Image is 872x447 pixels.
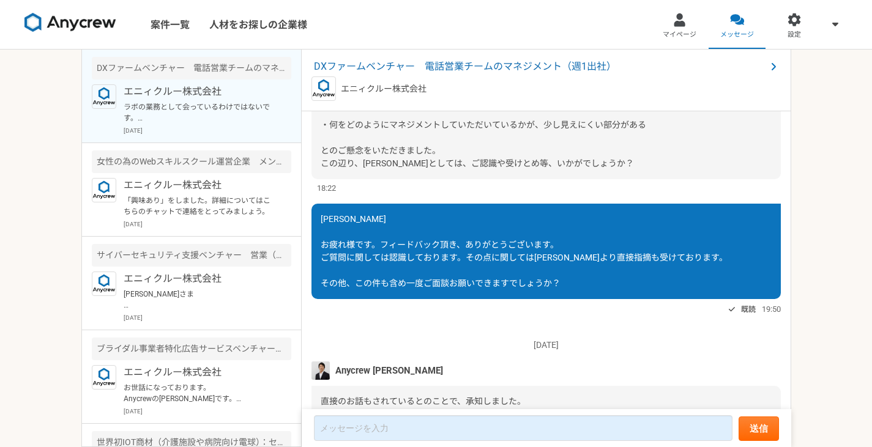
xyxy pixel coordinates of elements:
[321,4,766,168] span: [PERSON_NAME]様、2ヶ月程度の稼働となりますが、ご状況、いかがでしょうか？ 本日、[PERSON_NAME]と別件の面談でお話した際に、ご状況について確認したところ、 ・数字でのコミ...
[124,195,275,217] p: 「興味あり」をしました。詳細についてはこちらのチャットで連絡をとってみましょう。
[311,339,781,352] p: [DATE]
[124,382,275,404] p: お世話になっております。 Anycrewの[PERSON_NAME]です。 ご経歴を拝見させていただき、お声がけさせていただきました。 こちらの案件の応募はいかがでしょうか？ 必須スキル面をご確...
[124,178,275,193] p: エニィクルー株式会社
[720,30,754,40] span: メッセージ
[311,76,336,101] img: logo_text_blue_01.png
[124,102,275,124] p: ラボの業務として会っているわけではないです。 あくまでプライベートでお会いしており、そのついでにラボ業務の打ち合わせなども実施しております。
[317,182,336,194] span: 18:22
[741,302,756,317] span: 既読
[739,416,779,441] button: 送信
[341,83,427,95] p: エニィクルー株式会社
[311,361,330,380] img: MHYT8150_2.jpg
[663,30,696,40] span: マイページ
[314,59,766,74] span: DXファームベンチャー 電話営業チームのマネジメント（週1出社）
[788,30,801,40] span: 設定
[124,289,275,311] p: [PERSON_NAME]さま ご確認ありがとうございます。 ぜひ、また別件でご相談できればと思いますので、引き続き、よろしくお願いいたします。
[92,150,291,173] div: 女性の為のWebスキルスクール運営企業 メンター業務
[92,57,291,79] div: DXファームベンチャー 電話営業チームのマネジメント（週1出社）
[92,365,116,390] img: logo_text_blue_01.png
[124,272,275,286] p: エニィクルー株式会社
[124,84,275,99] p: エニィクルー株式会社
[92,84,116,109] img: logo_text_blue_01.png
[124,126,291,135] p: [DATE]
[335,364,443,377] span: Anycrew [PERSON_NAME]
[92,338,291,360] div: ブライダル事業者特化広告サービスベンチャー 商談担当
[92,272,116,296] img: logo_text_blue_01.png
[124,220,291,229] p: [DATE]
[24,13,116,32] img: 8DqYSo04kwAAAAASUVORK5CYII=
[124,365,275,380] p: エニィクルー株式会社
[124,313,291,322] p: [DATE]
[321,396,688,432] span: 直接のお話もされているとのことで、承知しました。 はい、ぜひお話できればと思いますので、ご都合良いお時間をご指定いただけますでしょうか？
[124,407,291,416] p: [DATE]
[762,303,781,315] span: 19:50
[92,178,116,202] img: logo_text_blue_01.png
[92,244,291,267] div: サイバーセキュリティ支援ベンチャー 営業（協業先との連携等）
[321,214,728,288] span: [PERSON_NAME] お疲れ様です。フィードバック頂き、ありがとうございます。 ご質問に関しては認識しております。その点に関しては[PERSON_NAME]より直接指摘も受けております。 ...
